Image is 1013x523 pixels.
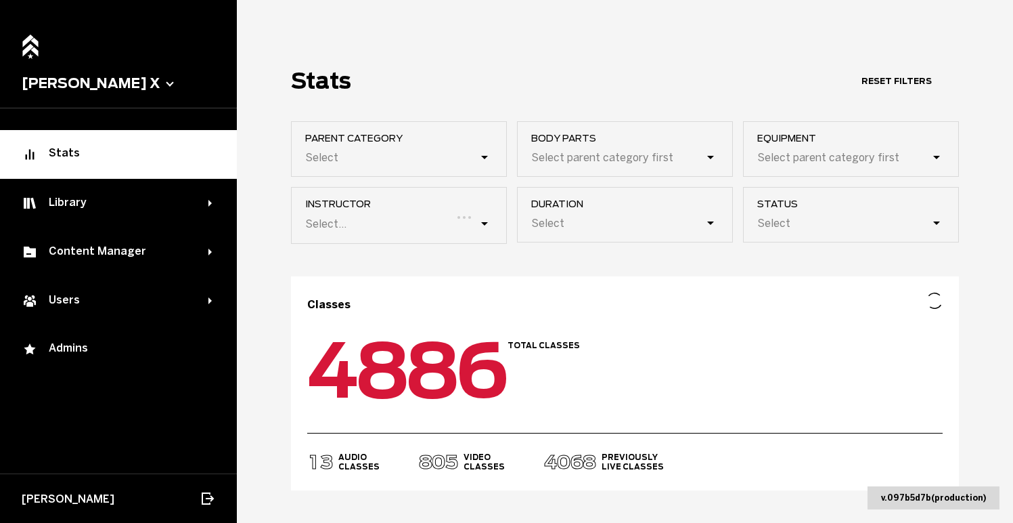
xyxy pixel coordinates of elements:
span: 0 [431,451,446,474]
div: spinner [926,293,943,309]
h4: Previously Live Classes [602,453,664,472]
h4: Video Classes [464,453,505,472]
span: 8 [418,451,433,474]
span: Body parts [531,133,732,144]
span: 6 [454,326,512,415]
span: 4 [304,326,361,415]
button: Reset Filters [834,69,959,93]
div: Select... [305,217,346,230]
h4: Audio Classes [338,453,380,472]
h3: Classes [307,298,943,311]
h4: Total Classes [508,341,580,350]
div: Admins [22,341,215,358]
span: 0 [556,451,571,474]
span: instructor [305,198,506,209]
span: 5 [444,451,459,474]
span: 8 [404,326,462,415]
span: 1 [307,451,321,474]
span: [PERSON_NAME] [22,493,114,505]
span: Status [757,198,958,209]
span: 4 [543,451,558,474]
span: 8 [354,326,411,415]
span: 3 [319,451,334,474]
div: Select [531,217,564,230]
div: Select [305,151,338,164]
div: Users [22,293,208,309]
div: Content Manager [22,244,208,260]
span: Parent Category [305,133,506,144]
h1: Stats [291,68,351,94]
div: Stats [22,146,215,163]
span: 8 [582,451,597,474]
div: Select [757,217,790,230]
div: v. 097b5d7b ( production ) [868,486,999,509]
button: [PERSON_NAME] X [22,75,215,91]
a: Home [18,27,43,56]
button: Log out [192,484,222,514]
span: duration [531,198,732,209]
div: Library [22,195,208,211]
span: Equipment [757,133,958,144]
span: 6 [569,451,584,474]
